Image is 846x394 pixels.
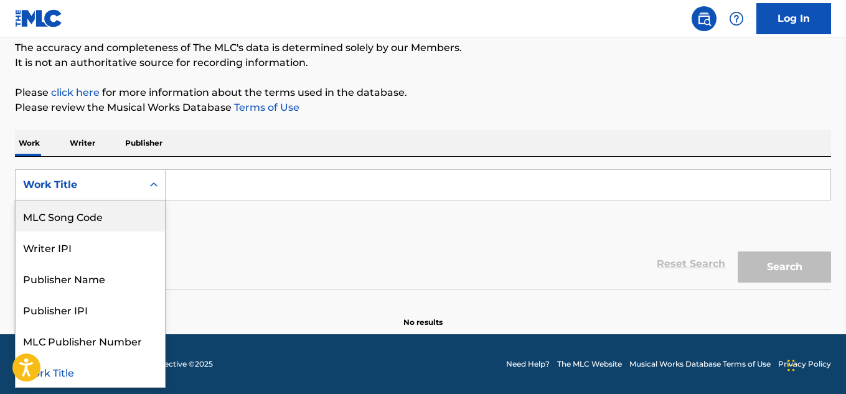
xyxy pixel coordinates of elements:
div: Work Title [23,177,135,192]
a: Terms of Use [232,101,299,113]
a: Need Help? [506,359,550,370]
img: search [697,11,712,26]
p: Please review the Musical Works Database [15,100,831,115]
iframe: Chat Widget [784,334,846,394]
img: MLC Logo [15,9,63,27]
form: Search Form [15,169,831,289]
p: Work [15,130,44,156]
div: Work Title [16,356,165,387]
div: Drag [787,347,795,384]
img: help [729,11,744,26]
div: Publisher IPI [16,294,165,325]
p: No results [403,302,443,328]
a: Musical Works Database Terms of Use [629,359,771,370]
a: Log In [756,3,831,34]
a: The MLC Website [557,359,622,370]
a: click here [51,87,100,98]
p: It is not an authoritative source for recording information. [15,55,831,70]
div: Writer IPI [16,232,165,263]
div: MLC Publisher Number [16,325,165,356]
div: MLC Song Code [16,200,165,232]
a: Public Search [692,6,717,31]
p: Writer [66,130,99,156]
p: The accuracy and completeness of The MLC's data is determined solely by our Members. [15,40,831,55]
div: Help [724,6,749,31]
a: Privacy Policy [778,359,831,370]
p: Publisher [121,130,166,156]
div: Publisher Name [16,263,165,294]
p: Please for more information about the terms used in the database. [15,85,831,100]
